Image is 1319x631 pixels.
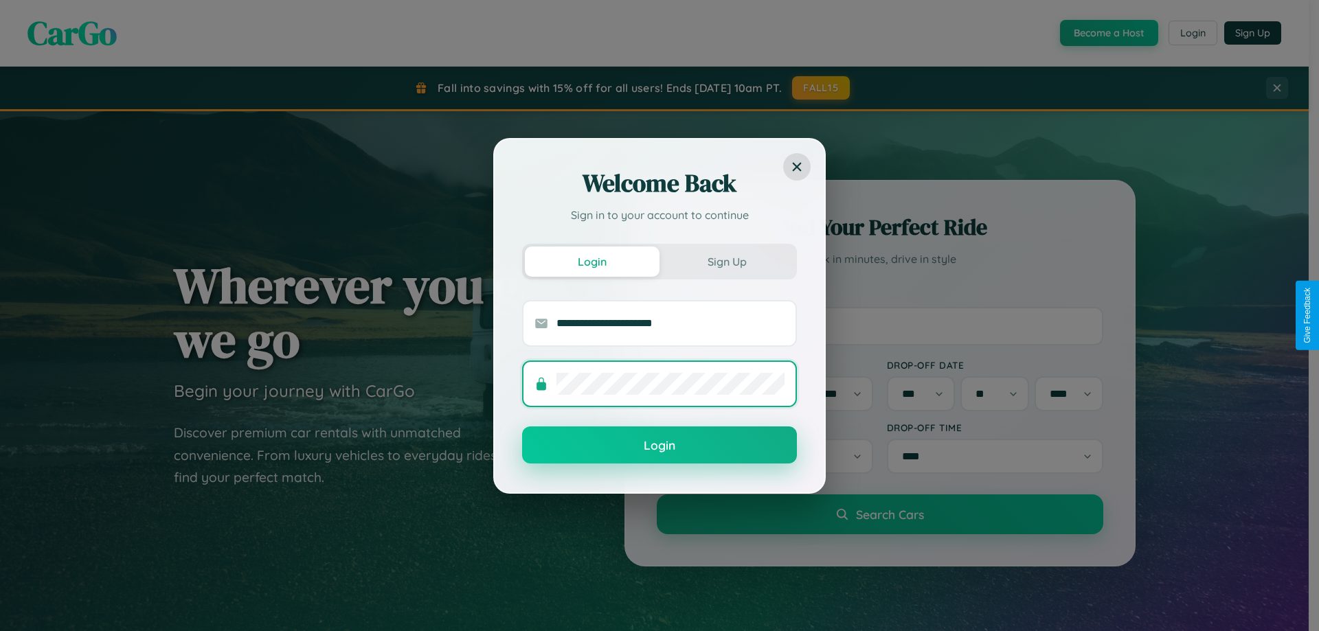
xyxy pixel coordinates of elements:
h2: Welcome Back [522,167,797,200]
button: Sign Up [659,246,794,277]
p: Sign in to your account to continue [522,207,797,223]
div: Give Feedback [1303,288,1312,343]
button: Login [525,246,659,277]
button: Login [522,426,797,463]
